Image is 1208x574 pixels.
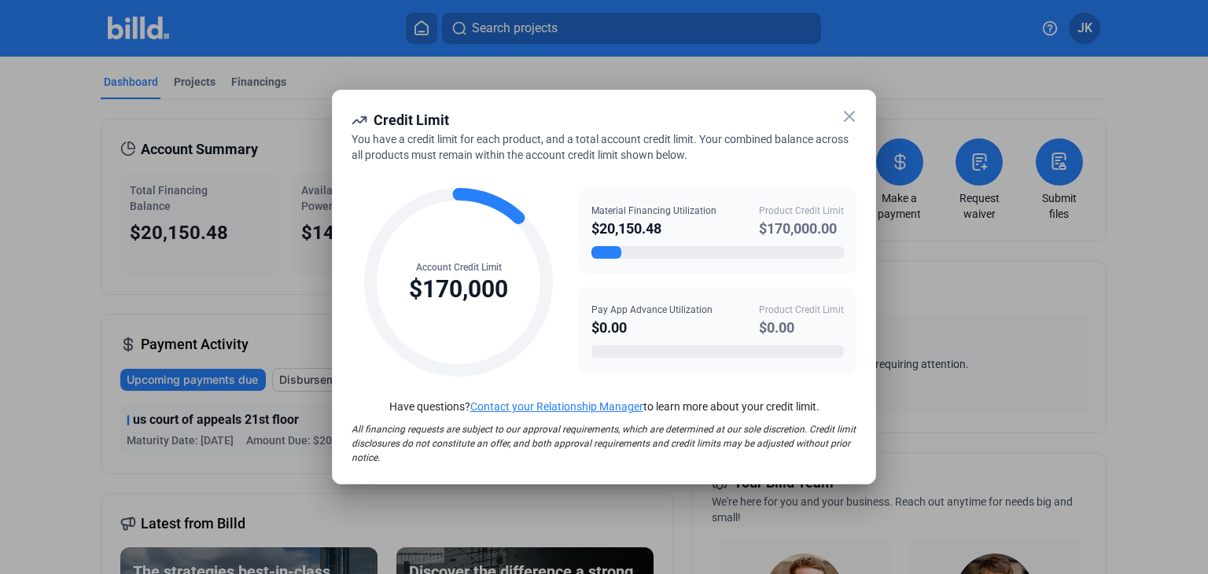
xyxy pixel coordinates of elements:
div: Account Credit Limit [409,260,508,274]
div: Product Credit Limit [759,204,844,218]
span: Have questions? to learn more about your credit limit. [389,400,819,413]
div: $170,000 [409,274,508,304]
div: $0.00 [759,317,844,339]
span: All financing requests are subject to our approval requirements, which are determined at our sole... [352,424,856,463]
div: Pay App Advance Utilization [591,303,713,317]
div: $170,000.00 [759,218,844,240]
div: $0.00 [591,317,713,339]
div: $20,150.48 [591,218,716,240]
span: You have a credit limit for each product, and a total account credit limit. Your combined balance... [352,133,849,161]
div: Product Credit Limit [759,303,844,317]
span: Credit Limit [374,112,449,128]
a: Contact your Relationship Manager [470,400,643,413]
div: Material Financing Utilization [591,204,716,218]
